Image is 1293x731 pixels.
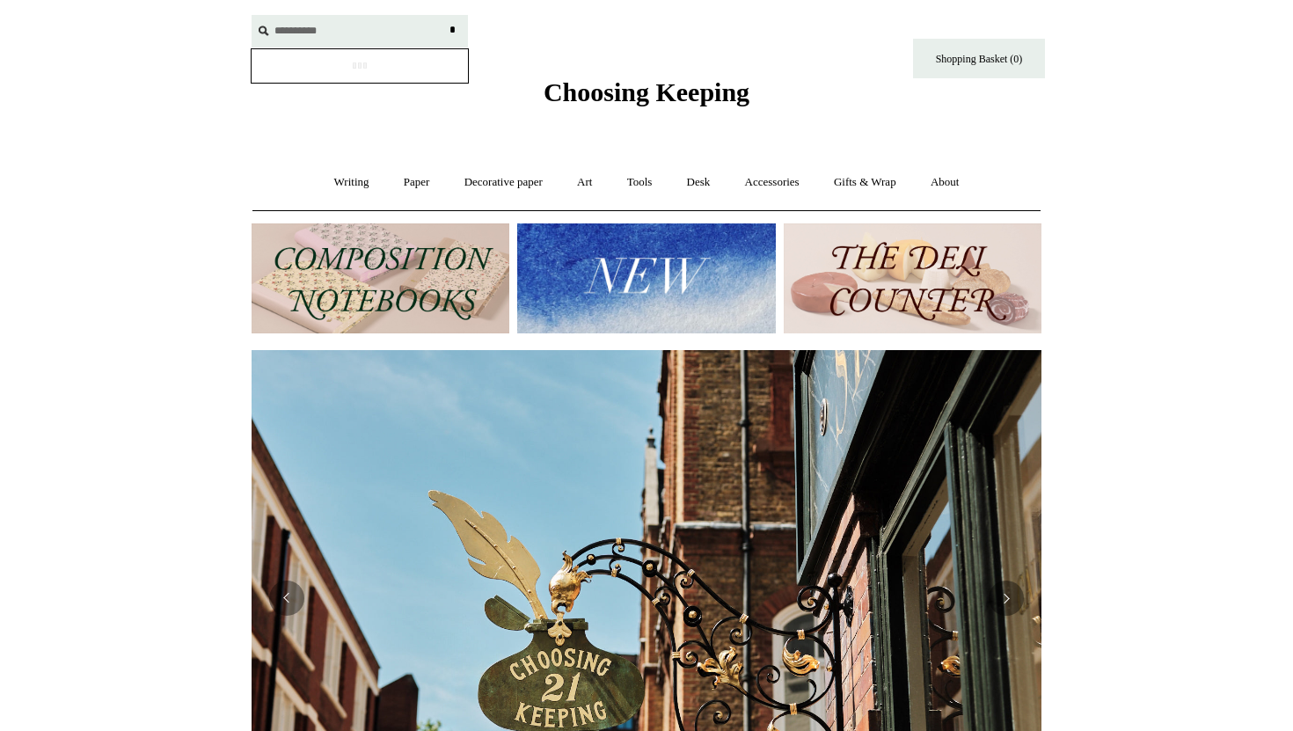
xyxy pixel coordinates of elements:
a: Art [561,159,608,206]
a: Paper [388,159,446,206]
a: Choosing Keeping [544,91,749,104]
a: Writing [318,159,385,206]
button: Next [989,581,1024,616]
img: New.jpg__PID:f73bdf93-380a-4a35-bcfe-7823039498e1 [517,223,775,333]
a: Accessories [729,159,815,206]
a: Gifts & Wrap [818,159,912,206]
span: Choosing Keeping [544,77,749,106]
img: 202302 Composition ledgers.jpg__PID:69722ee6-fa44-49dd-a067-31375e5d54ec [252,223,509,333]
a: Shopping Basket (0) [913,39,1045,78]
a: Tools [611,159,668,206]
a: Desk [671,159,727,206]
a: About [915,159,975,206]
img: The Deli Counter [784,223,1041,333]
button: Previous [269,581,304,616]
a: Decorative paper [449,159,559,206]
